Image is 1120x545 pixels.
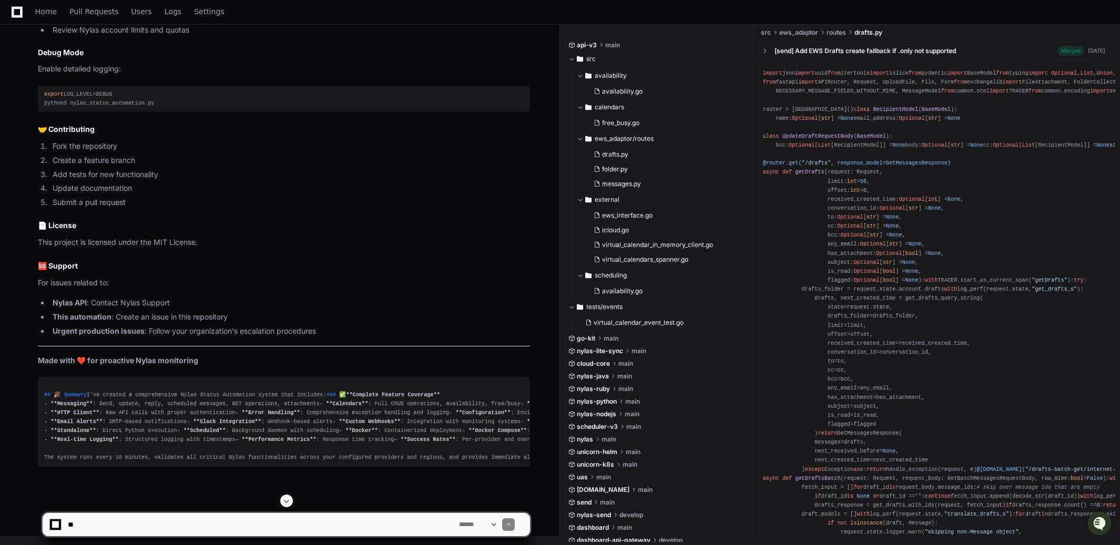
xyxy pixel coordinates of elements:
span: Settings [194,8,224,15]
span: virtual_calendar_event_test.go [594,318,684,327]
span: Optional [922,142,948,148]
span: if [814,492,821,499]
h3: Debug Mode [38,47,530,58]
span: - [521,418,524,425]
span: str [951,142,960,148]
span: - [44,409,47,416]
span: availability.go [602,87,643,96]
span: except [805,466,824,472]
span: Optional [853,276,879,283]
span: import [795,70,814,76]
span: nylas-java [577,372,609,381]
span: nylas-ruby [577,385,610,393]
span: Optional [837,223,863,229]
span: None [886,214,899,220]
span: uas [577,473,588,481]
span: main [618,385,633,393]
span: - [44,427,47,434]
span: async [763,475,779,481]
button: virtual_calendar_event_test.go [581,315,738,330]
span: - [462,427,465,434]
span: cloud-core [577,359,610,368]
span: None [905,276,919,283]
button: src [568,50,745,67]
span: None [892,142,905,148]
span: import [763,70,782,76]
span: None [1096,142,1109,148]
li: Review Nylas account limits and quotas [49,24,530,36]
button: Start new chat [179,81,191,94]
strong: Nylas API [53,298,87,307]
span: return [867,466,886,472]
span: Optional [899,115,924,121]
span: nylas [577,435,593,444]
span: BaseModel [857,132,885,139]
span: None [857,492,870,499]
svg: Directory [577,53,583,65]
span: None [886,223,899,229]
span: str [867,223,876,229]
strong: Made with ❤️ for proactive Nylas monitoring [38,356,198,365]
span: ews_adaptor [779,28,818,37]
span: None [928,250,941,256]
span: main [638,486,653,494]
span: '' [915,492,921,499]
span: Merged [1058,46,1084,56]
span: int [847,178,857,184]
span: - [332,418,335,425]
span: Users [131,8,152,15]
svg: Directory [585,132,592,145]
span: List [818,142,831,148]
span: from [941,88,954,94]
span: drafts.py [854,28,882,37]
span: external [595,196,619,204]
button: free_busy.go [589,116,738,130]
div: [send] Add EWS Drafts create fallback if .only not supported [775,46,956,55]
h2: 📄 License [38,220,530,231]
li: Create a feature branch [49,155,530,167]
span: Home [35,8,57,15]
span: None [970,142,983,148]
button: drafts.py [589,147,738,162]
span: - [521,400,524,407]
span: availability [595,71,627,80]
span: None [948,115,961,121]
span: from [996,70,1009,76]
span: routes [827,28,846,37]
button: virtual_calendar_in_memory_client.go [589,238,738,252]
span: str [883,259,892,265]
span: main [618,359,633,368]
h2: 🆘 Support [38,261,530,271]
img: 1756235613930-3d25f9e4-fa56-45dd-b3ad-e072dfbd1548 [11,78,29,97]
span: None [928,204,941,211]
a: Powered byPylon [74,110,127,118]
span: ews_interface.go [602,211,653,220]
span: src [761,28,771,37]
div: LOG_LEVEL=DEBUG python3 nylas_status_automation.py [44,90,524,108]
span: or [873,492,879,499]
li: : Contact Nylas Support [49,297,530,309]
span: None [905,268,919,274]
span: from [763,79,776,85]
li: Fork the repository [49,140,530,152]
div: I've created a comprehensive Nylas Status Automation system that includes: : Send, update, reply,... [44,381,524,462]
span: def [782,169,792,175]
span: - [339,427,342,434]
span: - [44,436,47,443]
span: - [44,400,47,407]
div: We're available if you need us! [36,89,133,97]
span: "/drafts" [802,160,831,166]
span: try [1074,276,1083,283]
button: scheduling [577,267,745,284]
span: virtual_calendar_in_memory_client.go [602,241,713,249]
button: messages.py [589,177,738,191]
span: Logs [165,8,181,15]
span: icloud.go [602,226,629,234]
span: in [889,484,895,490]
span: import [1003,79,1022,85]
span: scheduler-v3 [577,423,618,431]
button: external [577,191,745,208]
span: from [828,70,841,76]
button: ews_interface.go [589,208,738,223]
span: int [928,196,938,202]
